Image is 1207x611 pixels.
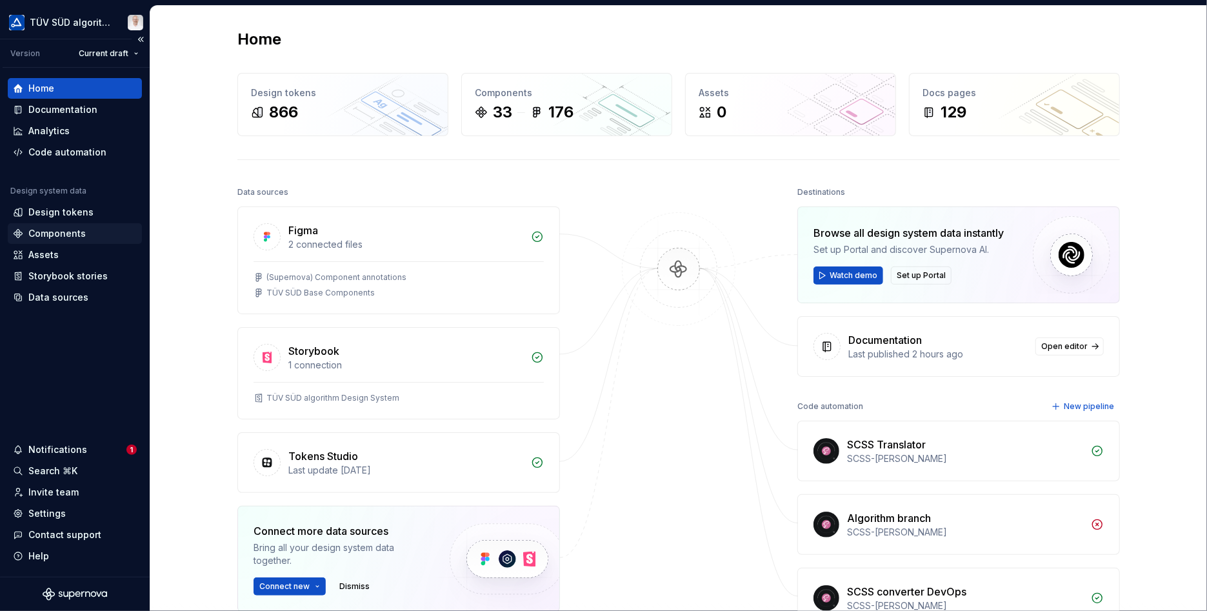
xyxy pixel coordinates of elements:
[259,581,310,592] span: Connect new
[339,581,370,592] span: Dismiss
[28,270,108,283] div: Storybook stories
[548,102,574,123] div: 176
[813,243,1004,256] div: Set up Portal and discover Supernova AI.
[128,15,143,30] img: Marco Schäfer
[237,183,288,201] div: Data sources
[1048,397,1120,416] button: New pipeline
[73,45,145,63] button: Current draft
[269,102,298,123] div: 866
[266,272,406,283] div: (Supernova) Component annotations
[699,86,883,99] div: Assets
[717,102,726,123] div: 0
[334,577,375,596] button: Dismiss
[28,82,54,95] div: Home
[8,121,142,141] a: Analytics
[8,439,142,460] button: Notifications1
[28,248,59,261] div: Assets
[254,541,428,567] div: Bring all your design system data together.
[1064,401,1114,412] span: New pipeline
[9,15,25,30] img: b580ff83-5aa9-44e3-bf1e-f2d94e587a2d.png
[43,588,107,601] svg: Supernova Logo
[237,327,560,419] a: Storybook1 connectionTÜV SÜD algorithm Design System
[8,245,142,265] a: Assets
[3,8,147,36] button: TÜV SÜD algorithmMarco Schäfer
[237,29,281,50] h2: Home
[1041,341,1088,352] span: Open editor
[28,528,101,541] div: Contact support
[685,73,896,136] a: Assets0
[28,103,97,116] div: Documentation
[266,393,399,403] div: TÜV SÜD algorithm Design System
[288,464,523,477] div: Last update [DATE]
[10,186,86,196] div: Design system data
[30,16,112,29] div: TÜV SÜD algorithm
[28,486,79,499] div: Invite team
[8,266,142,286] a: Storybook stories
[848,348,1028,361] div: Last published 2 hours ago
[126,445,137,455] span: 1
[797,397,863,416] div: Code automation
[28,125,70,137] div: Analytics
[830,270,877,281] span: Watch demo
[847,510,931,526] div: Algorithm branch
[237,73,448,136] a: Design tokens866
[8,99,142,120] a: Documentation
[8,503,142,524] a: Settings
[266,288,375,298] div: TÜV SÜD Base Components
[288,343,339,359] div: Storybook
[8,546,142,566] button: Help
[28,465,77,477] div: Search ⌘K
[891,266,952,285] button: Set up Portal
[288,238,523,251] div: 2 connected files
[28,443,87,456] div: Notifications
[8,287,142,308] a: Data sources
[8,202,142,223] a: Design tokens
[8,223,142,244] a: Components
[10,48,40,59] div: Version
[941,102,966,123] div: 129
[813,266,883,285] button: Watch demo
[79,48,128,59] span: Current draft
[847,437,926,452] div: SCSS Translator
[28,507,66,520] div: Settings
[132,30,150,48] button: Collapse sidebar
[493,102,512,123] div: 33
[813,225,1004,241] div: Browse all design system data instantly
[251,86,435,99] div: Design tokens
[847,584,966,599] div: SCSS converter DevOps
[288,448,358,464] div: Tokens Studio
[8,78,142,99] a: Home
[28,550,49,563] div: Help
[288,223,318,238] div: Figma
[8,525,142,545] button: Contact support
[254,577,326,596] button: Connect new
[847,452,1083,465] div: SCSS-[PERSON_NAME]
[797,183,845,201] div: Destinations
[1035,337,1104,356] a: Open editor
[28,227,86,240] div: Components
[847,526,1083,539] div: SCSS-[PERSON_NAME]
[237,206,560,314] a: Figma2 connected files(Supernova) Component annotationsTÜV SÜD Base Components
[923,86,1106,99] div: Docs pages
[28,146,106,159] div: Code automation
[8,142,142,163] a: Code automation
[8,482,142,503] a: Invite team
[461,73,672,136] a: Components33176
[897,270,946,281] span: Set up Portal
[237,432,560,493] a: Tokens StudioLast update [DATE]
[475,86,659,99] div: Components
[28,206,94,219] div: Design tokens
[848,332,922,348] div: Documentation
[8,461,142,481] button: Search ⌘K
[254,523,428,539] div: Connect more data sources
[909,73,1120,136] a: Docs pages129
[28,291,88,304] div: Data sources
[288,359,523,372] div: 1 connection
